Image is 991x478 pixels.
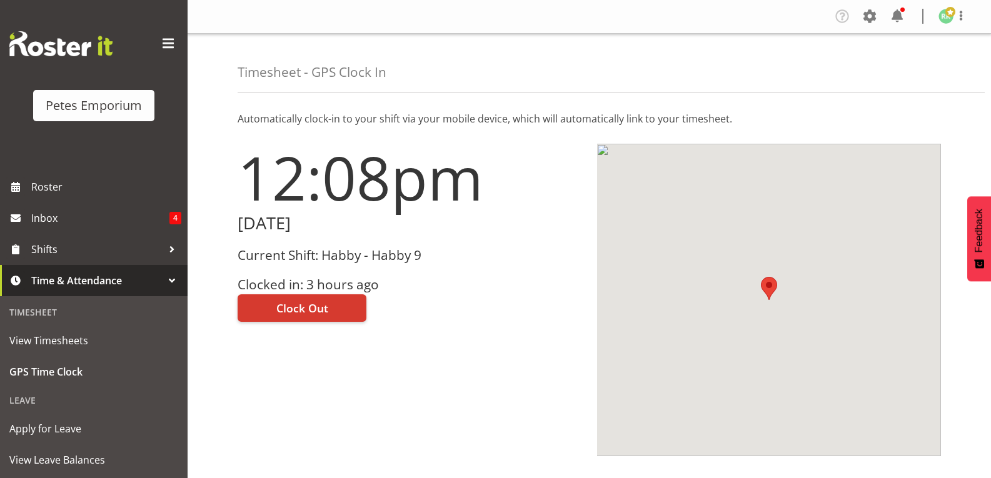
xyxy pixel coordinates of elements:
[238,111,941,126] p: Automatically clock-in to your shift via your mobile device, which will automatically link to you...
[276,300,328,316] span: Clock Out
[238,214,582,233] h2: [DATE]
[3,325,184,356] a: View Timesheets
[9,331,178,350] span: View Timesheets
[31,240,163,259] span: Shifts
[238,144,582,211] h1: 12:08pm
[3,387,184,413] div: Leave
[9,362,178,381] span: GPS Time Clock
[9,31,113,56] img: Rosterit website logo
[3,299,184,325] div: Timesheet
[938,9,953,24] img: ruth-robertson-taylor722.jpg
[31,177,181,196] span: Roster
[3,413,184,444] a: Apply for Leave
[9,451,178,469] span: View Leave Balances
[238,294,366,322] button: Clock Out
[46,96,142,115] div: Petes Emporium
[238,248,582,262] h3: Current Shift: Habby - Habby 9
[31,271,163,290] span: Time & Attendance
[238,277,582,292] h3: Clocked in: 3 hours ago
[9,419,178,438] span: Apply for Leave
[169,212,181,224] span: 4
[31,209,169,227] span: Inbox
[973,209,985,252] span: Feedback
[3,444,184,476] a: View Leave Balances
[238,65,386,79] h4: Timesheet - GPS Clock In
[967,196,991,281] button: Feedback - Show survey
[3,356,184,387] a: GPS Time Clock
